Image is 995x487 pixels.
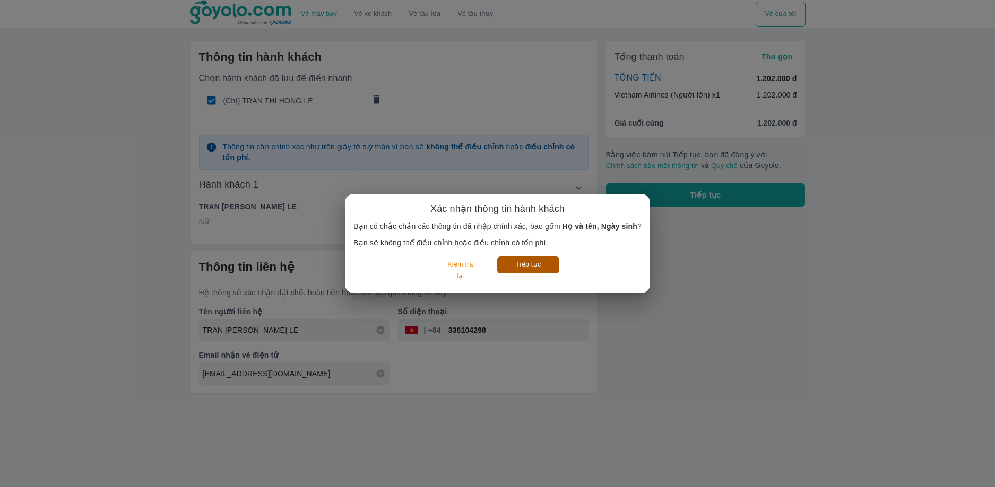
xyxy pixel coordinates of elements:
p: Bạn sẽ không thể điều chỉnh hoặc điều chỉnh có tốn phí. [353,237,642,248]
h6: Xác nhận thông tin hành khách [430,202,565,215]
button: Kiểm tra lại [436,256,485,285]
p: Bạn có chắc chắn các thông tin đã nhập chính xác, bao gồm ? [353,221,642,232]
button: Tiếp tục [497,256,559,273]
b: Họ và tên, Ngày sinh [563,222,637,231]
